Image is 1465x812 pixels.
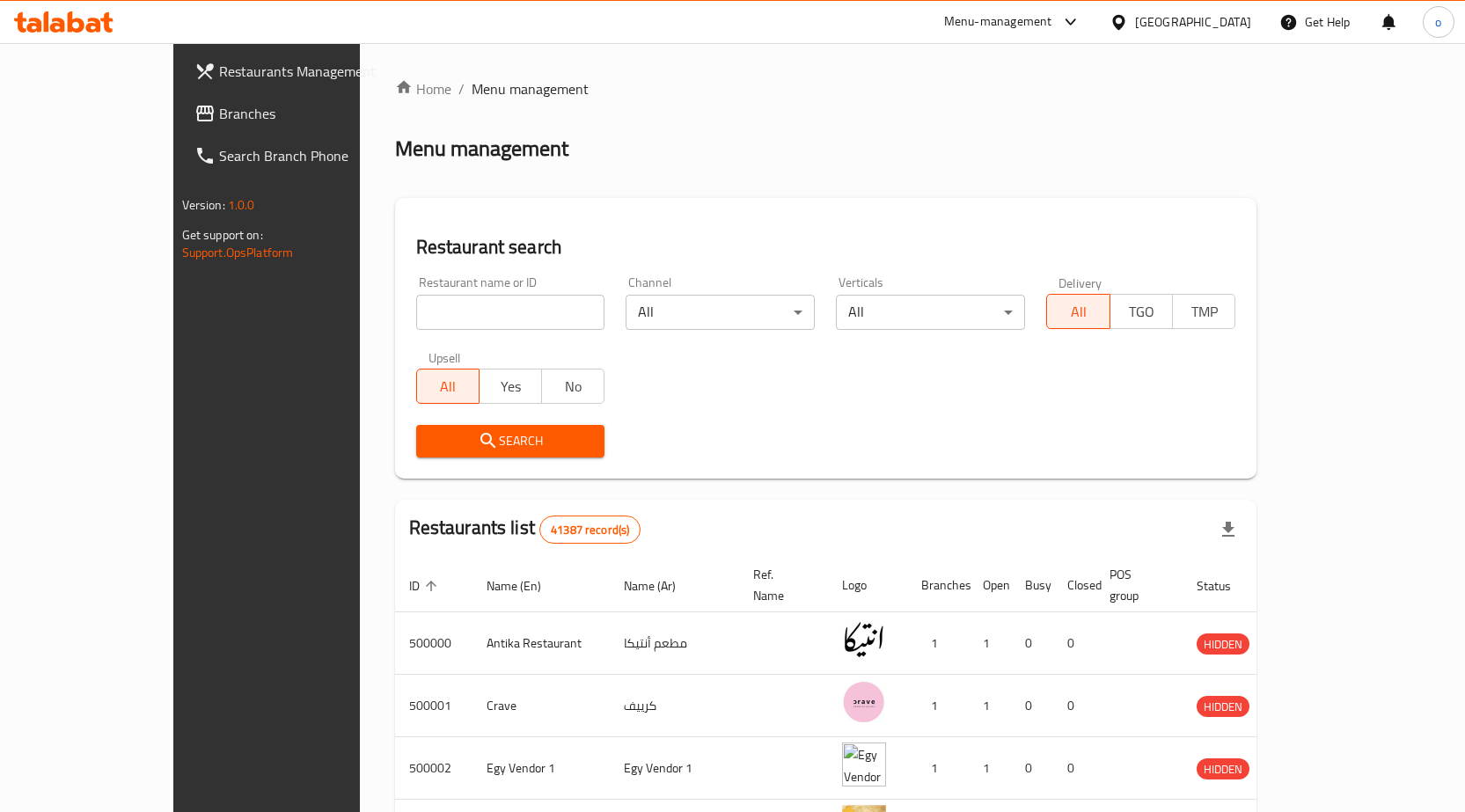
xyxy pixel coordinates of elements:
[1197,759,1249,779] span: HIDDEN
[1053,737,1095,800] td: 0
[395,737,472,800] td: 500002
[395,78,1257,99] nav: breadcrumb
[549,374,597,399] span: No
[1135,12,1251,32] div: [GEOGRAPHIC_DATA]
[416,369,480,404] button: All
[1011,559,1053,612] th: Busy
[1054,299,1102,325] span: All
[182,241,294,264] a: Support.OpsPlatform
[416,295,605,330] input: Search for restaurant name or ID..
[1117,299,1166,325] span: TGO
[1011,612,1053,675] td: 0
[429,351,461,363] label: Upsell
[1197,634,1249,655] span: HIDDEN
[409,575,443,596] span: ID
[1207,508,1249,551] div: Export file
[753,564,807,606] span: Ref. Name
[836,295,1025,330] div: All
[487,575,564,596] span: Name (En)
[1053,559,1095,612] th: Closed
[1197,697,1249,717] span: HIDDEN
[424,374,472,399] span: All
[472,612,610,675] td: Antika Restaurant
[1197,758,1249,779] div: HIDDEN
[1053,675,1095,737] td: 0
[228,194,255,216] span: 1.0.0
[1180,299,1228,325] span: TMP
[472,675,610,737] td: Crave
[907,612,969,675] td: 1
[409,515,641,544] h2: Restaurants list
[472,737,610,800] td: Egy Vendor 1
[610,612,739,675] td: مطعم أنتيكا
[180,50,418,92] a: Restaurants Management
[969,559,1011,612] th: Open
[182,194,225,216] span: Version:
[539,516,641,544] div: Total records count
[969,737,1011,800] td: 1
[610,675,739,737] td: كرييف
[1011,737,1053,800] td: 0
[969,675,1011,737] td: 1
[395,612,472,675] td: 500000
[182,223,263,246] span: Get support on:
[458,78,465,99] li: /
[219,103,404,124] span: Branches
[479,369,542,404] button: Yes
[540,522,640,538] span: 41387 record(s)
[1172,294,1235,329] button: TMP
[842,618,886,662] img: Antika Restaurant
[395,78,451,99] a: Home
[610,737,739,800] td: Egy Vendor 1
[541,369,604,404] button: No
[944,11,1052,33] div: Menu-management
[395,135,568,163] h2: Menu management
[1110,294,1173,329] button: TGO
[1197,633,1249,655] div: HIDDEN
[219,61,404,82] span: Restaurants Management
[907,675,969,737] td: 1
[842,680,886,724] img: Crave
[969,612,1011,675] td: 1
[1197,696,1249,717] div: HIDDEN
[1197,575,1254,596] span: Status
[180,92,418,135] a: Branches
[472,78,589,99] span: Menu management
[1046,294,1110,329] button: All
[1110,564,1161,606] span: POS group
[1435,12,1441,32] span: o
[907,737,969,800] td: 1
[416,234,1236,260] h2: Restaurant search
[219,145,404,166] span: Search Branch Phone
[626,295,815,330] div: All
[828,559,907,612] th: Logo
[1011,675,1053,737] td: 0
[416,425,605,457] button: Search
[487,374,535,399] span: Yes
[1053,612,1095,675] td: 0
[907,559,969,612] th: Branches
[180,135,418,177] a: Search Branch Phone
[1058,276,1102,289] label: Delivery
[842,743,886,786] img: Egy Vendor 1
[395,675,472,737] td: 500001
[430,430,591,452] span: Search
[624,575,699,596] span: Name (Ar)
